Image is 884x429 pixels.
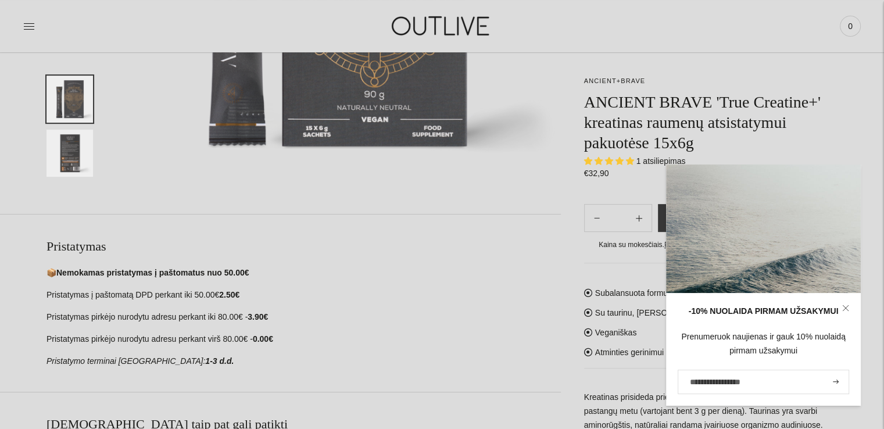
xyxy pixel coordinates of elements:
[248,312,268,321] strong: 3.90€
[584,92,838,153] h1: ANCIENT BRAVE 'True Creatine+' kreatinas raumenų atsistatymui pakuotėse 15x6g
[609,210,627,227] input: Product quantity
[584,169,609,178] span: €32,90
[584,77,645,84] a: ANCIENT+BRAVE
[46,333,561,346] p: Pristatymas pirkėjo nurodytu adresu perkant virš 80.00€ -
[678,330,849,358] div: Prenumeruok naujienas ir gauk 10% nuolaidą pirmam užsakymui
[46,238,561,255] h2: Pristatymas
[840,13,861,39] a: 0
[46,76,93,123] button: Translation missing: en.general.accessibility.image_thumbail
[46,356,205,366] em: Pristatymo terminai [GEOGRAPHIC_DATA]:
[842,18,858,34] span: 0
[369,6,514,46] img: OUTLIVE
[46,288,561,302] p: Pristatymas į paštomatą DPD perkant iki 50.00€
[219,290,239,299] strong: 2.50€
[584,239,838,251] div: Kaina su mokesčiais. apskaičiuojama apmokėjimo metu.
[46,310,561,324] p: Pristatymas pirkėjo nurodytu adresu perkant iki 80.00€ -
[636,156,686,166] span: 1 atsiliepimas
[678,305,849,319] div: -10% NUOLAIDA PIRMAM UŽSAKYMUI
[627,204,652,232] button: Subtract product quantity
[205,356,234,366] strong: 1-3 d.d.
[46,266,561,280] p: 📦
[253,334,273,344] strong: 0.00€
[658,204,839,232] button: Į krepšelį
[585,204,609,232] button: Add product quantity
[56,268,249,277] strong: Nemokamas pristatymas į paštomatus nuo 50.00€
[664,241,716,249] a: Pristatymo kaina
[584,156,636,166] span: 5.00 stars
[46,130,93,177] button: Translation missing: en.general.accessibility.image_thumbail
